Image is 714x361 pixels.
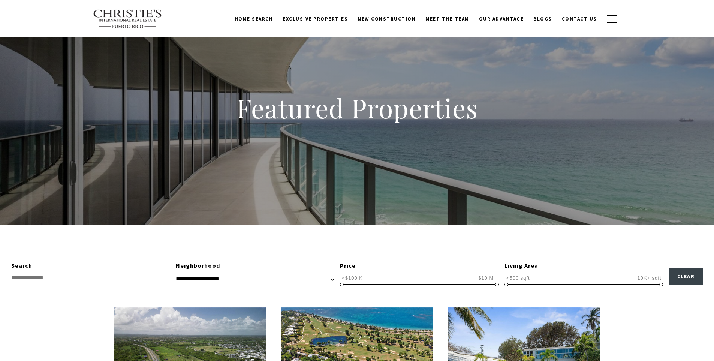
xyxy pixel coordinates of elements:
[504,274,532,282] span: <500 sqft
[669,268,703,285] button: Clear
[93,9,163,29] img: Christie's International Real Estate text transparent background
[635,274,663,282] span: 10K+ sqft
[340,261,499,271] div: Price
[479,15,524,22] span: Our Advantage
[353,12,421,26] a: New Construction
[474,12,529,26] a: Our Advantage
[476,274,499,282] span: $10 M+
[533,15,552,22] span: Blogs
[230,12,278,26] a: Home Search
[340,274,365,282] span: <$100 K
[358,15,416,22] span: New Construction
[504,261,663,271] div: Living Area
[176,261,335,271] div: Neighborhood
[528,12,557,26] a: Blogs
[11,261,170,271] div: Search
[278,12,353,26] a: Exclusive Properties
[283,15,348,22] span: Exclusive Properties
[562,15,597,22] span: Contact Us
[189,91,526,124] h1: Featured Properties
[421,12,474,26] a: Meet the Team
